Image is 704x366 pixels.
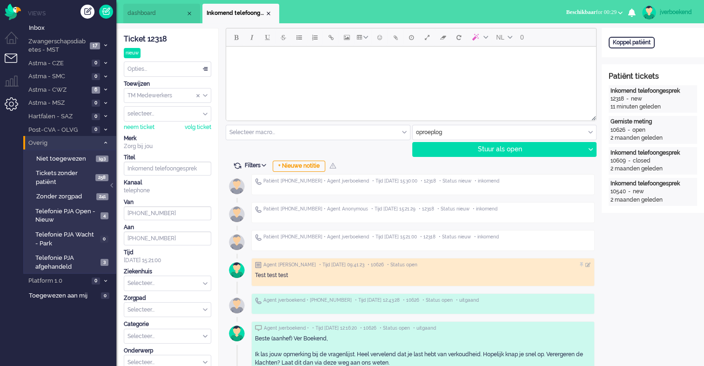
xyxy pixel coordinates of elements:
li: Admin menu [5,97,26,118]
div: Onderwerp [124,347,211,355]
span: • Tijd [DATE] 15:21:00 [372,234,417,240]
button: Numbered list [307,29,323,45]
img: avatar [225,322,248,345]
img: avatar [225,230,248,254]
img: ic_telephone_grey.svg [255,297,261,304]
span: Agent jverboekend • [PHONE_NUMBER] [263,297,352,304]
a: jverboekend [640,6,695,20]
a: Toegewezen aan mij 0 [27,290,116,300]
span: Niet toegewezen [36,155,94,163]
button: Beschikbaarfor 00:29 [561,6,628,19]
span: 0 [92,73,100,80]
span: 0 [92,100,100,107]
span: • Status open [380,325,410,332]
div: closed [633,157,650,165]
div: Assign Group [124,88,211,103]
div: - [626,188,633,196]
span: Telefonie PJA Open - Nieuw [35,207,98,224]
span: Toegewezen aan mij [29,291,98,300]
div: Ticket 12318 [124,34,211,45]
span: 0 [100,236,108,243]
img: ic_telephone_grey.svg [255,178,261,185]
div: Inkomend telefoongesprek [610,149,695,157]
li: Tickets menu [5,54,26,75]
div: Stuur als open [413,142,585,156]
a: Inbox [27,22,116,33]
span: • Tijd [DATE] 09:41:23 [319,262,364,268]
span: Platform 1.0 [27,277,89,285]
span: Zonder zorgpad [36,192,94,201]
a: Niet toegewezen 193 [27,153,115,163]
img: avatar [225,203,248,226]
button: Italic [244,29,260,45]
span: Beschikbaar [566,9,596,15]
span: Astma - CZE [27,59,89,68]
span: • Status nieuw [439,178,471,184]
span: • 12318 [419,206,434,212]
span: Agent jverboekend • [264,325,309,332]
span: 17 [90,42,100,49]
span: • Tijd [DATE] 12:16:20 [312,325,357,332]
button: Strikethrough [275,29,291,45]
span: Astma - CWZ [27,86,89,95]
span: • inkomend [473,206,497,212]
li: Dashboard menu [5,32,26,53]
button: Bold [228,29,244,45]
button: Insert/edit link [323,29,339,45]
button: Reset content [451,29,467,45]
span: • Status open [387,262,417,268]
img: ic_note_grey.svg [255,262,261,268]
span: 241 [96,193,108,200]
span: NL [496,34,504,41]
div: Assign User [124,106,211,122]
img: ic_chat_grey.svg [255,325,262,331]
div: + Nieuwe notitie [273,161,325,172]
a: Tickets zonder patiënt 258 [27,168,115,186]
span: • Tijd [DATE] 15:21:29 [371,206,416,212]
a: Omnidesk [5,6,21,13]
div: Tijd [124,249,211,257]
span: Patiënt [PHONE_NUMBER] • Agent jverboekend [263,234,369,240]
div: Gemiste meting [610,118,695,126]
span: • Status nieuw [439,234,471,240]
div: volg ticket [185,123,211,131]
div: Zorg bij jou [124,142,211,150]
span: • uitgaand [413,325,436,332]
div: Resize [588,112,596,121]
li: 12318 [202,4,279,23]
span: Telefonie PJA Wacht - Park [35,230,98,248]
a: Zonder zorgpad 241 [27,191,115,201]
div: jverboekend [660,7,695,17]
span: • 12318 [421,178,436,184]
span: 0 [92,113,100,120]
a: Telefonie PJA Open - Nieuw 4 [27,206,115,224]
span: 0 [520,34,524,41]
div: new [631,95,642,103]
div: 10540 [610,188,626,196]
span: 0 [101,292,109,299]
div: new [633,188,644,196]
iframe: Rich Text Area [226,47,596,112]
span: 6 [92,87,100,94]
div: 10626 [610,126,625,134]
button: AI [467,29,492,45]
button: Underline [260,29,275,45]
span: Zwangerschapsdiabetes - MST [27,37,87,54]
button: Fullscreen [419,29,435,45]
div: Van [124,198,211,206]
span: • Tijd [DATE] 12:43:28 [355,297,400,304]
span: 3 [101,259,108,266]
span: Overig [27,139,99,148]
div: Inkomend telefoongesprek [610,87,695,95]
button: Table [355,29,372,45]
span: • Tijd [DATE] 15:30:00 [372,178,417,184]
div: Aan [124,224,211,231]
div: Patiënt tickets [609,71,697,82]
span: Hartfalen - SAZ [27,112,89,121]
div: Categorie [124,320,211,328]
span: Agent [PERSON_NAME] [263,262,316,268]
div: Test test test [255,271,591,279]
span: • 10626 [403,297,419,304]
div: neem ticket [124,123,154,131]
div: Ziekenhuis [124,268,211,276]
